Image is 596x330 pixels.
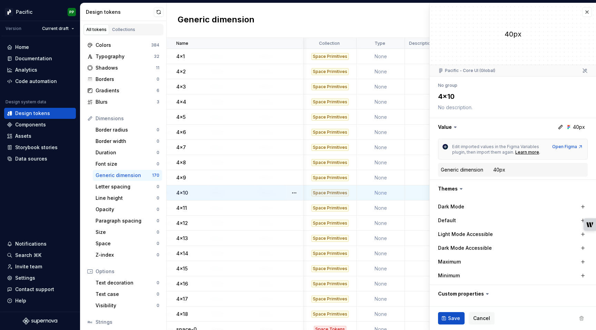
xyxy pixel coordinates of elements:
[157,252,159,258] div: 0
[93,227,162,238] a: Size0
[96,240,157,247] div: Space
[157,138,159,144] div: 0
[176,114,186,121] p: 4x5
[438,258,461,265] label: Maximum
[42,26,69,31] span: Current draft
[176,41,188,46] p: Name
[4,153,76,164] a: Data sources
[157,99,159,105] div: 3
[96,206,157,213] div: Opacity
[176,280,188,287] p: 4x16
[157,291,159,297] div: 0
[157,303,159,308] div: 0
[357,94,405,110] td: None
[15,263,42,270] div: Invite team
[157,280,159,286] div: 0
[23,318,57,324] a: Supernova Logo
[357,291,405,307] td: None
[15,55,52,62] div: Documentation
[176,265,188,272] p: 4x15
[4,272,76,283] a: Settings
[96,42,151,49] div: Colors
[311,296,349,302] div: Space Primitives
[4,131,76,142] a: Assets
[157,241,159,246] div: 0
[357,216,405,231] td: None
[15,121,46,128] div: Components
[93,238,162,249] a: Space0
[15,44,29,51] div: Home
[357,200,405,216] td: None
[452,144,540,155] span: Edit imported values in the Figma Variables plugin, then import them again.
[85,85,162,96] a: Gradients6
[93,249,162,260] a: Z-index0
[15,78,57,85] div: Code automation
[311,250,349,257] div: Space Primitives
[15,275,35,281] div: Settings
[96,115,159,122] div: Dimensions
[93,215,162,226] a: Paragraph spacing0
[151,42,159,48] div: 384
[430,29,596,39] div: 40px
[15,110,50,117] div: Design tokens
[469,312,495,324] button: Cancel
[15,155,47,162] div: Data sources
[16,9,32,16] div: Pacific
[311,311,349,318] div: Space Primitives
[112,27,135,32] div: Collections
[311,114,349,121] div: Space Primitives
[96,291,157,298] div: Text case
[15,133,31,140] div: Assets
[157,229,159,235] div: 0
[85,74,162,85] a: Borders0
[157,184,159,189] div: 0
[15,240,47,247] div: Notifications
[357,185,405,200] td: None
[85,40,162,51] a: Colors384
[96,64,156,71] div: Shadows
[311,68,349,75] div: Space Primitives
[39,24,77,33] button: Current draft
[93,170,162,181] a: Generic dimension170
[438,272,460,279] label: Minimum
[493,166,505,173] div: 40px
[552,144,583,149] a: Open Figma
[311,144,349,151] div: Space Primitives
[4,119,76,130] a: Components
[4,53,76,64] a: Documentation
[176,250,188,257] p: 4x14
[311,174,349,181] div: Space Primitives
[357,49,405,64] td: None
[438,312,465,324] button: Save
[157,150,159,155] div: 0
[86,27,107,32] div: All tokens
[157,76,159,82] div: 0
[96,172,152,179] div: Generic dimension
[86,9,154,16] div: Design tokens
[357,79,405,94] td: None
[4,295,76,306] button: Help
[96,195,157,202] div: Line height
[93,204,162,215] a: Opacity0
[93,289,162,300] a: Text case0
[157,207,159,212] div: 0
[176,129,186,136] p: 4x6
[409,41,433,46] p: Description
[93,300,162,311] a: Visibility0
[438,68,495,73] div: Pacific - Core UI (Global)
[156,65,159,71] div: 11
[157,218,159,224] div: 0
[311,83,349,90] div: Space Primitives
[319,41,340,46] p: Collection
[357,246,405,261] td: None
[176,68,186,75] p: 4x2
[96,183,157,190] div: Letter spacing
[176,159,186,166] p: 4x8
[1,4,79,19] button: PacificPP
[85,96,162,107] a: Blurs3
[311,99,349,105] div: Space Primitives
[311,205,349,212] div: Space Primitives
[152,173,159,178] div: 170
[176,205,187,212] p: 4x11
[4,64,76,75] a: Analytics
